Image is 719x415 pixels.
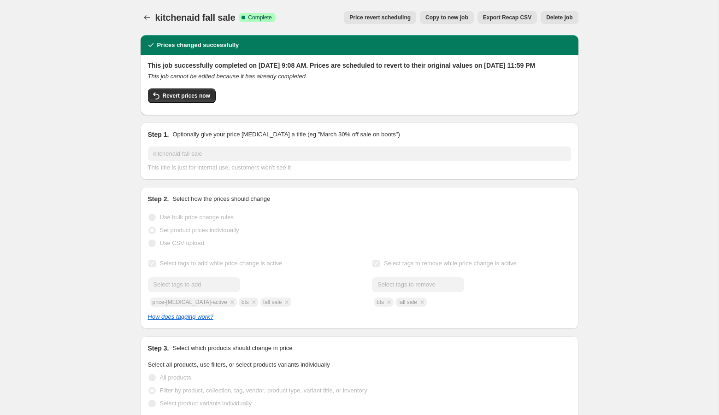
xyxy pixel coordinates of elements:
i: This job cannot be edited because it has already completed. [148,73,307,80]
span: Select tags to remove while price change is active [384,260,517,267]
span: Set product prices individually [160,227,239,234]
span: Complete [248,14,271,21]
input: Select tags to remove [372,277,464,292]
h2: Step 1. [148,130,169,139]
h2: Prices changed successfully [157,41,239,50]
h2: Step 2. [148,194,169,204]
input: 30% off holiday sale [148,146,571,161]
button: Delete job [541,11,578,24]
h2: This job successfully completed on [DATE] 9:08 AM. Prices are scheduled to revert to their origin... [148,61,571,70]
span: Use bulk price change rules [160,214,234,221]
span: Export Recap CSV [483,14,531,21]
span: Select all products, use filters, or select products variants individually [148,361,330,368]
span: This title is just for internal use, customers won't see it [148,164,291,171]
h2: Step 3. [148,344,169,353]
span: Filter by product, collection, tag, vendor, product type, variant title, or inventory [160,387,367,394]
span: Copy to new job [425,14,468,21]
span: Revert prices now [163,92,210,99]
span: Delete job [546,14,572,21]
span: Select product variants individually [160,400,252,407]
button: Price change jobs [141,11,153,24]
p: Select which products should change in price [172,344,292,353]
a: How does tagging work? [148,313,213,320]
span: Price revert scheduling [349,14,411,21]
button: Copy to new job [420,11,474,24]
span: Use CSV upload [160,240,204,246]
button: Export Recap CSV [477,11,537,24]
span: All products [160,374,191,381]
p: Optionally give your price [MEDICAL_DATA] a title (eg "March 30% off sale on boots") [172,130,400,139]
input: Select tags to add [148,277,240,292]
p: Select how the prices should change [172,194,270,204]
button: Revert prices now [148,88,216,103]
span: kitchenaid fall sale [155,12,236,23]
button: Price revert scheduling [344,11,416,24]
span: Select tags to add while price change is active [160,260,283,267]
